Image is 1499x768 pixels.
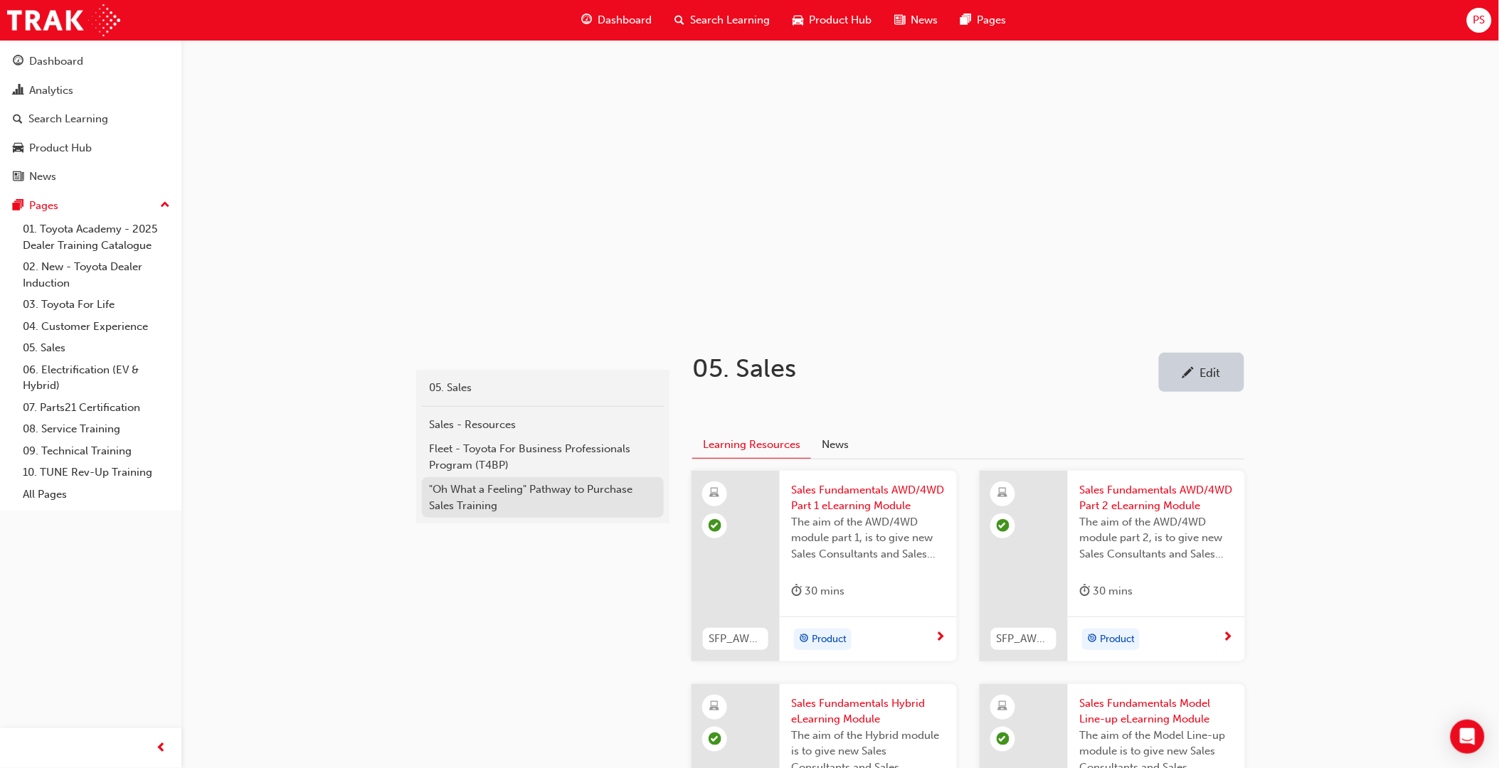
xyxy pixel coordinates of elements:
div: Dashboard [29,53,83,70]
span: chart-icon [13,85,23,97]
span: search-icon [13,113,23,126]
span: Product [1100,631,1135,648]
span: learningResourceType_ELEARNING-icon [710,698,720,716]
a: Product Hub [6,135,176,161]
span: next-icon [1223,631,1234,644]
div: 30 mins [1079,582,1133,600]
a: 05. Sales [17,337,176,359]
span: The aim of the AWD/4WD module part 1, is to give new Sales Consultants and Sales Professionals an... [791,514,946,562]
a: 03. Toyota For Life [17,294,176,316]
a: news-iconNews [883,6,949,35]
a: guage-iconDashboard [570,6,663,35]
a: Sales - Resources [422,412,664,437]
a: 09. Technical Training [17,440,176,462]
a: pages-iconPages [949,6,1017,35]
span: pages-icon [13,200,23,213]
span: The aim of the AWD/4WD module part 2, is to give new Sales Consultants and Sales Professionals an... [1079,514,1234,562]
span: learningRecordVerb_PASS-icon [997,732,1010,745]
span: News [911,12,938,28]
span: Dashboard [598,12,652,28]
a: 05. Sales [422,375,664,400]
span: search-icon [674,11,684,29]
span: duration-icon [1079,582,1090,600]
span: Product Hub [809,12,872,28]
span: next-icon [935,631,946,644]
div: Product Hub [29,140,92,156]
button: DashboardAnalyticsSearch LearningProduct HubNews [6,46,176,193]
span: guage-icon [581,11,592,29]
a: 07. Parts21 Certification [17,397,176,419]
div: Fleet - Toyota For Business Professionals Program (T4BP) [429,441,657,473]
div: "Oh What a Feeling" Pathway to Purchase Sales Training [429,481,657,513]
a: All Pages [17,484,176,506]
a: 02. New - Toyota Dealer Induction [17,256,176,294]
a: "Oh What a Feeling" Pathway to Purchase Sales Training [422,477,664,518]
span: news-icon [894,11,905,29]
a: Edit [1159,353,1244,392]
span: learningRecordVerb_PASS-icon [709,732,721,745]
span: learningResourceType_ELEARNING-icon [998,698,1008,716]
a: car-iconProduct Hub [781,6,883,35]
span: learningRecordVerb_PASS-icon [709,519,721,532]
span: Sales Fundamentals Hybrid eLearning Module [791,695,946,727]
span: Sales Fundamentals Model Line-up eLearning Module [1079,695,1234,727]
a: SFP_AWD_4WD_P1Sales Fundamentals AWD/4WD Part 1 eLearning ModuleThe aim of the AWD/4WD module par... [692,471,957,661]
div: 30 mins [791,582,844,600]
div: 05. Sales [429,380,657,396]
button: News [811,431,859,458]
span: Sales Fundamentals AWD/4WD Part 2 eLearning Module [1079,482,1234,514]
a: 01. Toyota Academy - 2025 Dealer Training Catalogue [17,218,176,256]
img: Trak [7,4,120,36]
a: Analytics [6,78,176,104]
span: duration-icon [791,582,802,600]
div: Sales - Resources [429,417,657,433]
span: Product [812,631,847,648]
a: SFP_AWD_4WD_P2Sales Fundamentals AWD/4WD Part 2 eLearning ModuleThe aim of the AWD/4WD module par... [980,471,1245,661]
span: pages-icon [960,11,971,29]
span: Search Learning [690,12,770,28]
span: learningRecordVerb_PASS-icon [997,519,1010,532]
span: SFP_AWD_4WD_P1 [709,631,763,647]
span: pencil-icon [1182,367,1195,381]
button: Pages [6,193,176,219]
a: News [6,164,176,190]
div: Edit [1200,366,1221,380]
span: PS [1473,12,1485,28]
a: search-iconSearch Learning [663,6,781,35]
a: Search Learning [6,106,176,132]
span: SFP_AWD_4WD_P2 [997,631,1051,647]
button: PS [1467,8,1492,33]
span: learningResourceType_ELEARNING-icon [998,484,1008,503]
span: Pages [977,12,1006,28]
a: Fleet - Toyota For Business Professionals Program (T4BP) [422,437,664,477]
button: Learning Resources [692,431,811,459]
div: News [29,169,56,185]
a: 08. Service Training [17,418,176,440]
a: 04. Customer Experience [17,316,176,338]
a: 10. TUNE Rev-Up Training [17,462,176,484]
span: Sales Fundamentals AWD/4WD Part 1 eLearning Module [791,482,946,514]
div: Pages [29,198,58,214]
span: news-icon [13,171,23,183]
a: Dashboard [6,48,176,75]
span: guage-icon [13,55,23,68]
span: target-icon [799,630,809,649]
span: target-icon [1087,630,1097,649]
div: Analytics [29,82,73,99]
div: Search Learning [28,111,108,127]
span: car-icon [793,11,803,29]
span: prev-icon [157,740,167,757]
div: Open Intercom Messenger [1451,720,1485,754]
a: 06. Electrification (EV & Hybrid) [17,359,176,397]
span: up-icon [160,196,170,215]
span: car-icon [13,142,23,155]
span: learningResourceType_ELEARNING-icon [710,484,720,503]
h1: 05. Sales [692,353,1159,384]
